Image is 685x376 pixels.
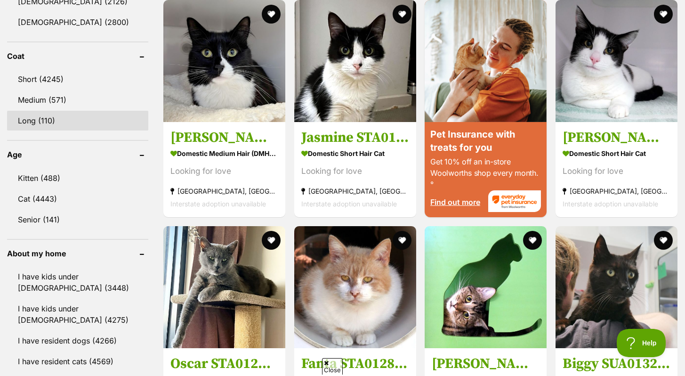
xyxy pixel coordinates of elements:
button: favourite [653,5,672,24]
a: [DEMOGRAPHIC_DATA] (2800) [7,12,148,32]
img: Oscar STA012657 - Domestic Short Hair Cat [163,226,285,348]
a: I have kids under [DEMOGRAPHIC_DATA] (4275) [7,299,148,330]
iframe: Help Scout Beacon - Open [617,329,666,357]
button: favourite [392,231,411,250]
h3: [PERSON_NAME] STA013634 [432,355,540,373]
a: Short (4245) [7,69,148,89]
h3: Biggy SUA013248 [563,355,670,373]
h3: Fanta STA012874 [301,355,409,373]
h3: [PERSON_NAME] rsua011173 [170,129,278,147]
button: favourite [653,231,672,250]
header: About my home [7,249,148,258]
h3: [PERSON_NAME] STA014167 [563,129,670,147]
a: Kitten (488) [7,168,148,188]
a: I have resident cats (4569) [7,351,148,371]
a: [PERSON_NAME] rsua011173 Domestic Medium Hair (DMH) Cat Looking for love [GEOGRAPHIC_DATA], [GEOG... [163,122,285,217]
button: favourite [262,5,281,24]
strong: [GEOGRAPHIC_DATA], [GEOGRAPHIC_DATA] [563,185,670,197]
button: favourite [392,5,411,24]
img: Biggy SUA013248 - Domestic Short Hair (DSH) Cat [556,226,677,348]
div: Looking for love [563,165,670,178]
a: Medium (571) [7,90,148,110]
button: favourite [262,231,281,250]
a: Senior (141) [7,210,148,229]
img: Fanta STA012874 - Domestic Short Hair Cat [294,226,416,348]
a: [PERSON_NAME] STA014167 Domestic Short Hair Cat Looking for love [GEOGRAPHIC_DATA], [GEOGRAPHIC_D... [556,122,677,217]
a: Long (110) [7,111,148,131]
span: Close [322,358,343,375]
a: I have kids under [DEMOGRAPHIC_DATA] (3448) [7,267,148,298]
strong: [GEOGRAPHIC_DATA], [GEOGRAPHIC_DATA] [301,185,409,197]
div: Looking for love [301,165,409,178]
h3: Oscar STA012657 [170,355,278,373]
a: Cat (4443) [7,189,148,209]
div: Looking for love [170,165,278,178]
strong: Domestic Short Hair Cat [301,147,409,160]
span: Interstate adoption unavailable [170,200,266,208]
span: Interstate adoption unavailable [301,200,397,208]
span: Interstate adoption unavailable [563,200,658,208]
a: I have resident dogs (4266) [7,331,148,351]
strong: [GEOGRAPHIC_DATA], [GEOGRAPHIC_DATA] [170,185,278,197]
button: favourite [523,231,542,250]
strong: Domestic Medium Hair (DMH) Cat [170,147,278,160]
header: Coat [7,52,148,60]
header: Age [7,150,148,159]
strong: Domestic Short Hair Cat [563,147,670,160]
img: Marge STA013634 - Domestic Short Hair Cat [425,226,547,348]
a: Jasmine STA013879 Domestic Short Hair Cat Looking for love [GEOGRAPHIC_DATA], [GEOGRAPHIC_DATA] I... [294,122,416,217]
h3: Jasmine STA013879 [301,129,409,147]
